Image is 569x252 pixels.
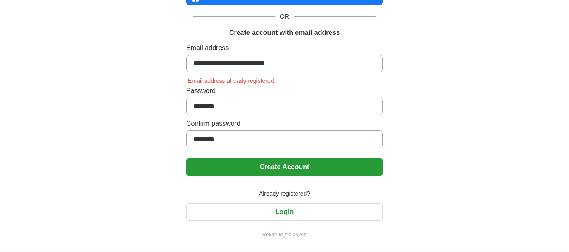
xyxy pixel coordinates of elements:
[186,231,383,239] a: Return to job advert
[229,28,340,38] h1: Create account with email address
[186,119,383,129] label: Confirm password
[186,158,383,176] button: Create Account
[186,203,383,221] button: Login
[186,208,383,215] a: Login
[186,86,383,96] label: Password
[254,189,315,198] span: Already registered?
[186,77,278,84] span: Email address already registered.
[186,43,383,53] label: Email address
[275,12,294,21] span: OR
